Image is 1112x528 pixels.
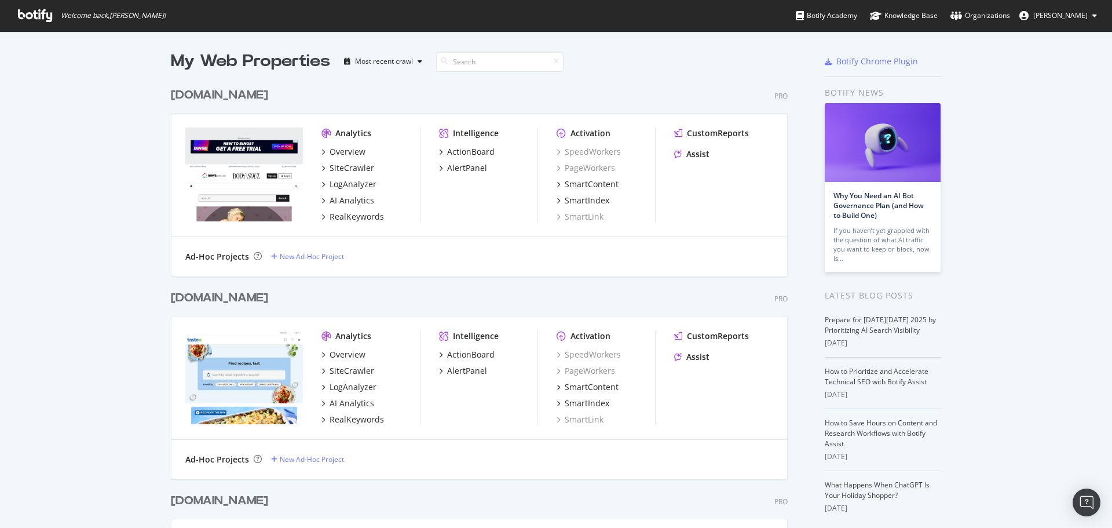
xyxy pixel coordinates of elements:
a: SmartIndex [557,398,609,409]
div: [DATE] [825,503,941,514]
div: Ad-Hoc Projects [185,454,249,465]
div: Intelligence [453,330,499,342]
a: AI Analytics [321,398,374,409]
div: Organizations [950,10,1010,21]
div: [DATE] [825,338,941,348]
a: New Ad-Hoc Project [271,252,344,261]
div: Analytics [335,330,371,342]
a: Assist [674,148,709,160]
a: Overview [321,349,365,361]
div: Activation [570,330,610,342]
div: If you haven’t yet grappled with the question of what AI traffic you want to keep or block, now is… [833,226,932,263]
a: AlertPanel [439,162,487,174]
div: My Web Properties [171,50,330,73]
div: RealKeywords [330,211,384,223]
img: Why You Need an AI Bot Governance Plan (and How to Build One) [825,103,941,182]
div: RealKeywords [330,414,384,425]
button: [PERSON_NAME] [1010,6,1106,25]
div: New Ad-Hoc Project [280,454,344,464]
div: ActionBoard [447,146,495,158]
div: CustomReports [687,330,749,342]
a: SpeedWorkers [557,146,621,158]
a: Assist [674,351,709,363]
div: [DOMAIN_NAME] [171,493,268,509]
div: AlertPanel [447,365,487,377]
div: Knowledge Base [870,10,938,21]
div: AI Analytics [330,398,374,409]
div: Pro [774,294,788,304]
button: Most recent crawl [339,52,427,71]
a: SmartLink [557,414,603,425]
div: Botify Academy [796,10,857,21]
div: SmartContent [565,381,619,393]
a: [DOMAIN_NAME] [171,290,273,307]
a: SiteCrawler [321,162,374,174]
div: CustomReports [687,128,749,139]
div: Overview [330,146,365,158]
img: www.taste.com.au [185,330,303,424]
span: Welcome back, [PERSON_NAME] ! [61,11,166,20]
div: Pro [774,91,788,101]
div: Activation [570,128,610,139]
img: www.bodyandsoul.com.au [185,128,303,221]
a: Botify Chrome Plugin [825,56,918,67]
div: AI Analytics [330,195,374,206]
div: LogAnalyzer [330,179,376,190]
a: CustomReports [674,128,749,139]
a: CustomReports [674,330,749,342]
div: Overview [330,349,365,361]
a: PageWorkers [557,365,615,377]
a: PageWorkers [557,162,615,174]
a: [DOMAIN_NAME] [171,87,273,104]
div: AlertPanel [447,162,487,174]
a: SmartContent [557,381,619,393]
a: New Ad-Hoc Project [271,454,344,464]
div: New Ad-Hoc Project [280,252,344,261]
a: How to Prioritize and Accelerate Technical SEO with Botify Assist [825,366,928,387]
div: Analytics [335,128,371,139]
div: SmartIndex [565,398,609,409]
a: RealKeywords [321,414,384,425]
div: [DATE] [825,451,941,462]
a: AI Analytics [321,195,374,206]
a: SmartContent [557,179,619,190]
a: Prepare for [DATE][DATE] 2025 by Prioritizing AI Search Visibility [825,315,936,335]
a: What Happens When ChatGPT Is Your Holiday Shopper? [825,480,930,500]
div: SiteCrawler [330,365,374,377]
a: SpeedWorkers [557,349,621,361]
a: SmartLink [557,211,603,223]
div: SmartContent [565,179,619,190]
div: ActionBoard [447,349,495,361]
div: Intelligence [453,128,499,139]
a: AlertPanel [439,365,487,377]
div: Most recent crawl [355,58,413,65]
a: How to Save Hours on Content and Research Workflows with Botify Assist [825,418,937,449]
div: [DOMAIN_NAME] [171,87,268,104]
a: SmartIndex [557,195,609,206]
input: Search [436,52,564,72]
a: SiteCrawler [321,365,374,377]
div: Pro [774,497,788,507]
div: Open Intercom Messenger [1073,489,1100,516]
div: Botify Chrome Plugin [836,56,918,67]
div: Botify news [825,86,941,99]
div: LogAnalyzer [330,381,376,393]
a: [DOMAIN_NAME] [171,493,273,509]
a: ActionBoard [439,349,495,361]
a: LogAnalyzer [321,381,376,393]
a: RealKeywords [321,211,384,223]
span: Dwight Rabena [1033,10,1088,20]
div: Assist [686,148,709,160]
div: SmartIndex [565,195,609,206]
a: LogAnalyzer [321,179,376,190]
div: [DATE] [825,389,941,400]
a: Overview [321,146,365,158]
div: Latest Blog Posts [825,289,941,302]
div: Assist [686,351,709,363]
